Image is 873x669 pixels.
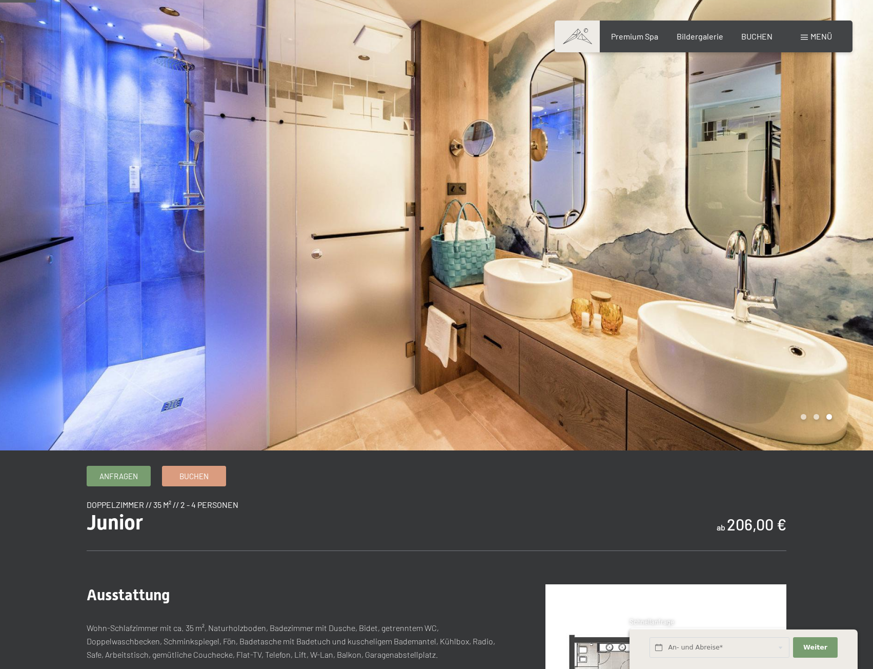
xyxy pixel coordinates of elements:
span: Weiter [803,643,827,652]
p: Wohn-Schlafzimmer mit ca. 35 m², Naturholzboden, Badezimmer mit Dusche, Bidet, getrenntem WC, Dop... [87,621,504,661]
button: Weiter [793,637,837,658]
span: Menü [810,31,832,41]
a: BUCHEN [741,31,773,41]
a: Premium Spa [611,31,658,41]
a: Buchen [163,466,226,486]
b: 206,00 € [727,515,786,534]
a: Anfragen [87,466,150,486]
span: ab [717,522,725,532]
span: Doppelzimmer // 35 m² // 2 - 4 Personen [87,500,238,509]
span: Junior [87,510,143,535]
span: Anfragen [99,471,138,482]
a: Bildergalerie [677,31,723,41]
span: Schnellanfrage [630,618,674,626]
span: Buchen [179,471,209,482]
span: Ausstattung [87,586,170,604]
